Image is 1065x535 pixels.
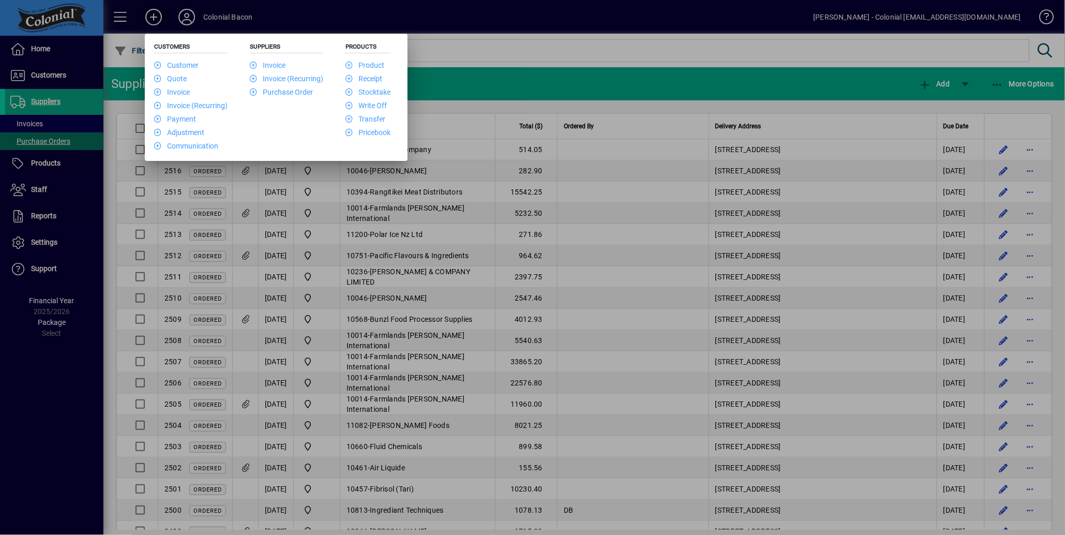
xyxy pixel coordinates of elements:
a: Product [346,61,384,69]
a: Customer [154,61,199,69]
a: Stocktake [346,88,391,96]
a: Transfer [346,115,385,123]
a: Communication [154,142,218,150]
a: Write Off [346,101,387,110]
a: Invoice [154,88,190,96]
a: Invoice (Recurring) [250,75,323,83]
a: Invoice [250,61,286,69]
a: Adjustment [154,128,204,137]
a: Payment [154,115,196,123]
h5: Customers [154,43,228,53]
h5: Suppliers [250,43,323,53]
a: Pricebook [346,128,391,137]
a: Purchase Order [250,88,313,96]
a: Receipt [346,75,382,83]
a: Quote [154,75,187,83]
h5: Products [346,43,391,53]
a: Invoice (Recurring) [154,101,228,110]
